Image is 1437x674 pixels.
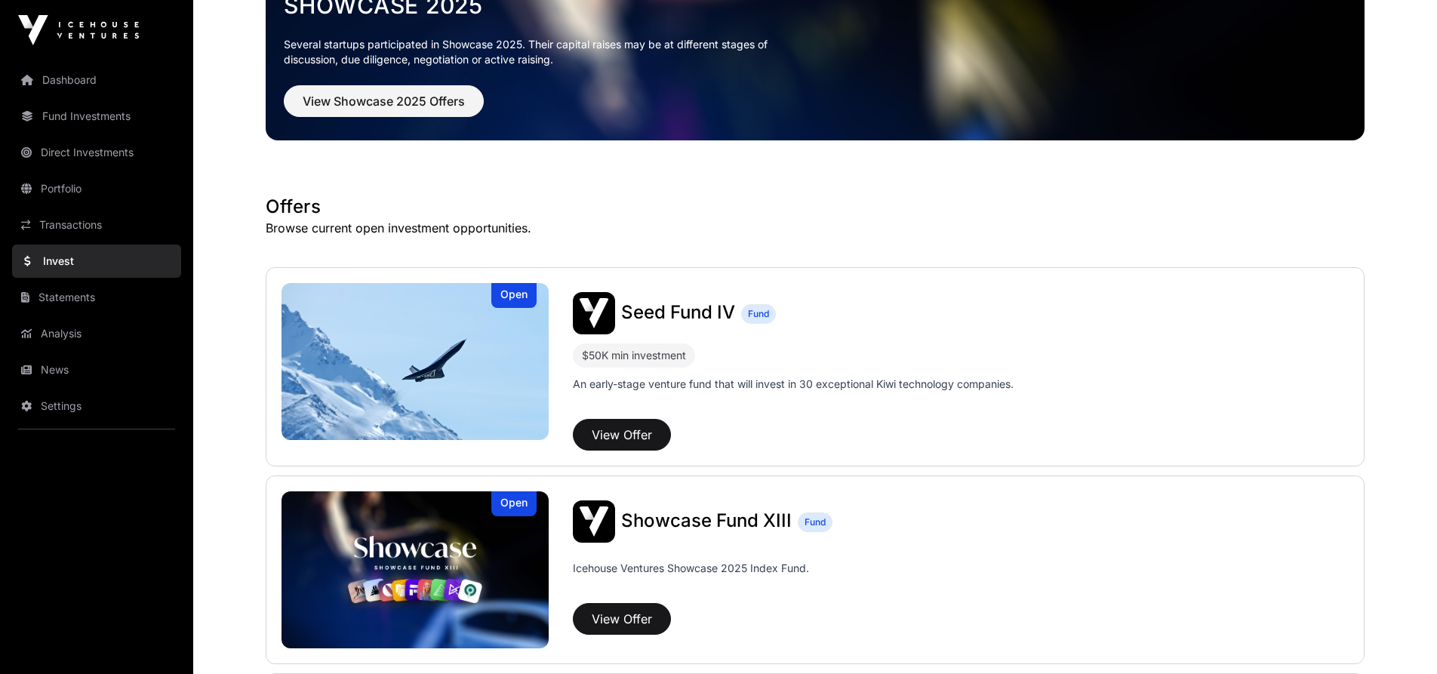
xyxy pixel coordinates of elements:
[748,308,769,320] span: Fund
[12,172,181,205] a: Portfolio
[491,283,537,308] div: Open
[282,283,549,440] a: Seed Fund IVOpen
[621,509,792,531] span: Showcase Fund XIII
[573,500,615,543] img: Showcase Fund XIII
[805,516,826,528] span: Fund
[573,561,809,576] p: Icehouse Ventures Showcase 2025 Index Fund.
[12,281,181,314] a: Statements
[282,283,549,440] img: Seed Fund IV
[282,491,549,648] a: Showcase Fund XIIIOpen
[1362,602,1437,674] iframe: Chat Widget
[573,343,695,368] div: $50K min investment
[621,303,735,323] a: Seed Fund IV
[284,85,484,117] button: View Showcase 2025 Offers
[266,195,1365,219] h1: Offers
[12,353,181,386] a: News
[621,512,792,531] a: Showcase Fund XIII
[12,100,181,133] a: Fund Investments
[284,100,484,115] a: View Showcase 2025 Offers
[582,346,686,365] div: $50K min investment
[12,208,181,242] a: Transactions
[18,15,139,45] img: Icehouse Ventures Logo
[303,92,465,110] span: View Showcase 2025 Offers
[573,377,1014,392] p: An early-stage venture fund that will invest in 30 exceptional Kiwi technology companies.
[12,317,181,350] a: Analysis
[573,292,615,334] img: Seed Fund IV
[12,63,181,97] a: Dashboard
[282,491,549,648] img: Showcase Fund XIII
[266,219,1365,237] p: Browse current open investment opportunities.
[621,301,735,323] span: Seed Fund IV
[573,419,671,451] button: View Offer
[12,136,181,169] a: Direct Investments
[12,389,181,423] a: Settings
[491,491,537,516] div: Open
[12,245,181,278] a: Invest
[573,603,671,635] button: View Offer
[284,37,791,67] p: Several startups participated in Showcase 2025. Their capital raises may be at different stages o...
